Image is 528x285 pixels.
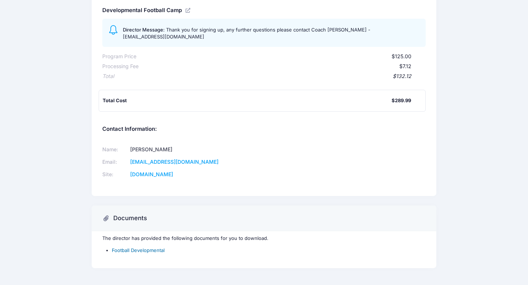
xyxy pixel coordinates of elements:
span: Director Message: [123,27,165,33]
a: [DOMAIN_NAME] [130,171,173,177]
td: Email: [102,156,128,168]
span: Thank you for signing up, any further questions please contact Coach [PERSON_NAME] - [EMAIL_ADDRE... [123,27,370,40]
td: Site: [102,168,128,181]
td: [PERSON_NAME] [128,143,254,156]
h3: Documents [113,215,147,222]
div: $7.12 [139,63,411,70]
h5: Developmental Football Camp [102,7,182,14]
div: Total [102,73,114,80]
div: Program Price [102,53,136,60]
div: Processing Fee [102,63,139,70]
a: [EMAIL_ADDRESS][DOMAIN_NAME] [130,159,219,165]
div: Total Cost [103,97,392,104]
div: $289.99 [392,97,411,104]
span: $125.00 [392,53,411,59]
a: Football Developmental [112,247,165,253]
h5: Contact Information: [102,126,426,133]
p: The director has provided the following documents for you to download. [102,235,426,242]
td: Name: [102,143,128,156]
a: View Registration Details [186,7,191,14]
div: $132.12 [114,73,411,80]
